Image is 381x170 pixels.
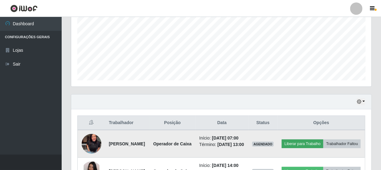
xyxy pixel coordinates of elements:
button: Liberar para Trabalho [282,140,323,148]
th: Data [195,116,248,130]
li: Término: [199,141,244,148]
time: [DATE] 13:00 [218,142,244,147]
strong: [PERSON_NAME] [109,141,145,146]
th: Opções [277,116,365,130]
time: [DATE] 07:00 [212,136,239,140]
img: CoreUI Logo [10,5,38,12]
li: Início: [199,162,244,169]
th: Posição [149,116,195,130]
button: Trabalhador Faltou [323,140,361,148]
span: AGENDADO [252,142,274,147]
th: Status [248,116,278,130]
img: 1756746838207.jpeg [82,123,101,165]
time: [DATE] 14:00 [212,163,239,168]
li: Início: [199,135,244,141]
strong: Operador de Caixa [153,141,192,146]
th: Trabalhador [105,116,149,130]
